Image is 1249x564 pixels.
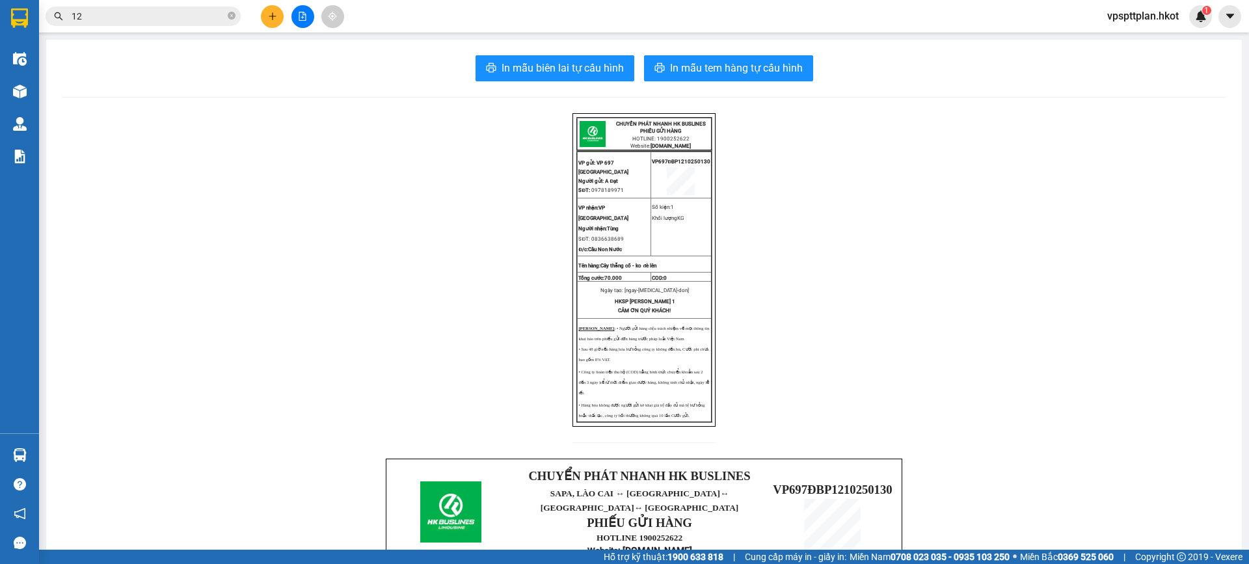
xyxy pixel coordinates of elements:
[578,403,705,418] span: • Hàng hóa không được người gửi kê khai giá trị đầy đủ mà bị hư hỏng hoặc thất lạc, công ty bồi t...
[476,55,634,81] button: printerIn mẫu biên lai tự cấu hình
[1123,550,1125,564] span: |
[587,516,692,530] strong: PHIẾU GỬI HÀNG
[652,159,711,165] span: VP697ĐBP1210250130
[578,205,628,221] span: VP [GEOGRAPHIC_DATA]
[11,8,28,28] img: logo-vxr
[578,275,622,281] span: Tổng cước:
[291,5,314,28] button: file-add
[1058,552,1114,562] strong: 0369 525 060
[541,489,738,513] span: SAPA, LÀO CAI ↔ [GEOGRAPHIC_DATA]
[640,128,681,134] strong: PHIẾU GỬI HÀNG
[541,489,738,513] span: ↔ [GEOGRAPHIC_DATA]
[268,12,277,21] span: plus
[14,478,26,490] span: question-circle
[652,204,674,210] span: Số kiện:
[1013,554,1017,559] span: ⚪️
[578,247,622,252] span: Cầu Non Nước
[618,308,671,314] span: CẢM ƠN QUÝ KHÁCH!
[578,226,607,232] span: Người nhận:
[580,121,606,147] img: logo
[228,10,235,23] span: close-circle
[773,483,892,496] span: VP697ĐBP1210250130
[745,550,846,564] span: Cung cấp máy in - giấy in:
[1224,10,1236,22] span: caret-down
[850,550,1010,564] span: Miền Nam
[578,369,709,395] span: • Công ty hoàn tiền thu hộ (COD) bằng hình thức chuyển khoản sau 2 đến 3 ngày kể từ thời điểm gia...
[634,503,739,513] span: ↔ [GEOGRAPHIC_DATA]
[528,469,750,483] strong: CHUYỂN PHÁT NHANH HK BUSLINES
[13,117,27,131] img: warehouse-icon
[321,5,344,28] button: aim
[1097,8,1189,24] span: vpspttplan.hkot
[1204,6,1209,15] span: 1
[578,247,588,252] span: Đ/c:
[667,552,723,562] strong: 1900 633 818
[597,533,682,543] strong: HOTLINE 1900252622
[72,9,225,23] input: Tìm tên, số ĐT hoặc mã đơn
[578,205,598,211] span: VP nhận:
[671,204,674,210] span: 1
[578,160,595,166] span: VP gửi:
[600,263,656,269] span: Cây thắng cố - ko đè lên
[578,226,619,232] span: Tùng
[1202,6,1211,15] sup: 1
[486,62,496,75] span: printer
[298,12,307,21] span: file-add
[1177,552,1186,561] span: copyright
[891,552,1010,562] strong: 0708 023 035 - 0935 103 250
[420,481,481,543] img: logo
[654,62,665,75] span: printer
[616,121,706,127] strong: CHUYỂN PHÁT NHANH HK BUSLINES
[578,160,628,175] span: VP 697 [GEOGRAPHIC_DATA]
[228,12,235,20] span: close-circle
[632,136,690,142] span: HOTLINE: 1900252622
[1020,550,1114,564] span: Miền Bắc
[13,52,27,66] img: warehouse-icon
[578,187,590,193] strong: SĐT:
[605,178,618,184] span: A Đạt
[652,215,677,221] span: Khối lượng
[578,263,656,269] strong: Tên hàng:
[644,55,813,81] button: printerIn mẫu tem hàng tự cấu hình
[578,178,604,184] span: Người gửi:
[578,236,624,242] span: SĐT: 0836638689
[502,60,624,76] span: In mẫu biên lai tự cấu hình
[630,143,691,149] span: Website:
[54,12,63,21] span: search
[615,299,675,304] span: HKSP [PERSON_NAME] 1
[591,187,624,193] span: 0978189971
[677,215,684,221] span: KG
[13,448,27,462] img: warehouse-icon
[664,275,667,281] span: 0
[652,275,667,281] span: COD:
[261,5,284,28] button: plus
[651,143,691,149] strong: [DOMAIN_NAME]
[14,507,26,520] span: notification
[578,326,709,341] span: : • Người gửi hàng chịu trách nhiệm về mọi thông tin khai báo trên phiếu gửi đơn hàng trước pháp ...
[587,545,692,556] strong: : [DOMAIN_NAME]
[578,347,708,362] span: • Sau 48 giờ nếu hàng hóa hư hỏng công ty không đền bù, Cước phí chưa bao gồm 8% VAT.
[328,12,337,21] span: aim
[670,60,803,76] span: In mẫu tem hàng tự cấu hình
[1195,10,1207,22] img: icon-new-feature
[733,550,735,564] span: |
[600,288,689,293] span: Ngày tạo: [ngay-[MEDICAL_DATA]-don]
[13,85,27,98] img: warehouse-icon
[14,537,26,549] span: message
[587,546,618,556] span: Website
[13,150,27,163] img: solution-icon
[604,550,723,564] span: Hỗ trợ kỹ thuật:
[604,275,622,281] span: 70.000
[1218,5,1241,28] button: caret-down
[578,326,614,330] strong: [PERSON_NAME]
